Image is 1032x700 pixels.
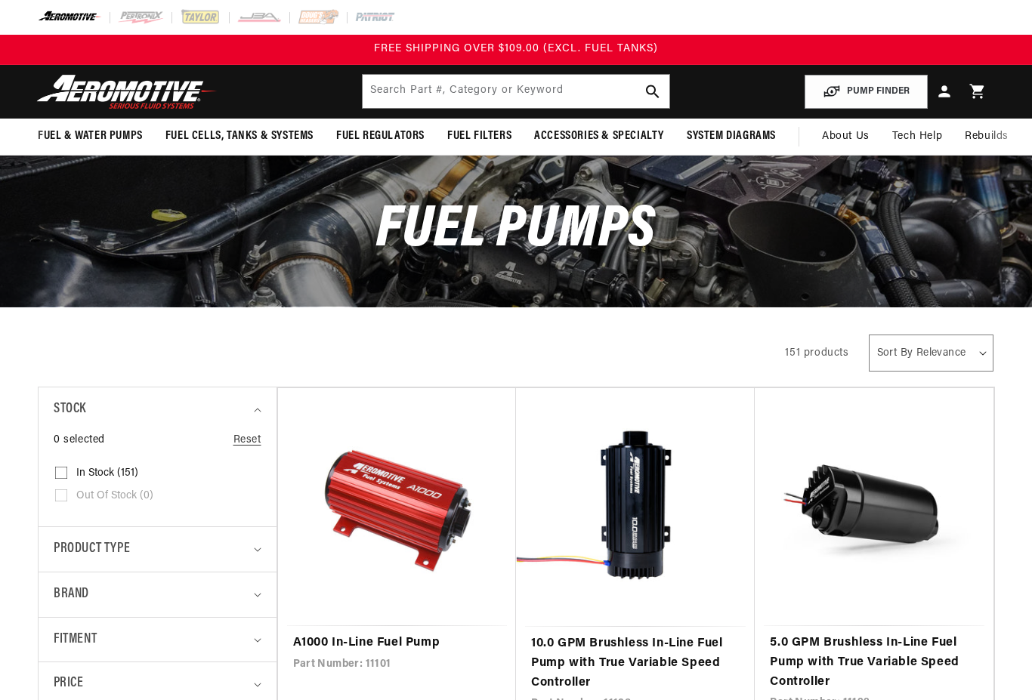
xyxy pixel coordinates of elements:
a: 5.0 GPM Brushless In-Line Fuel Pump with True Variable Speed Controller [770,634,978,692]
input: Search by Part Number, Category or Keyword [363,75,670,108]
button: search button [636,75,669,108]
span: 0 selected [54,432,105,449]
summary: Tech Help [881,119,953,155]
span: Accessories & Specialty [534,128,664,144]
span: Tech Help [892,128,942,145]
span: System Diagrams [687,128,776,144]
button: PUMP FINDER [805,75,928,109]
summary: Accessories & Specialty [523,119,675,154]
span: In stock (151) [76,467,138,480]
span: Fuel Pumps [376,201,656,261]
span: Rebuilds [965,128,1009,145]
a: About Us [811,119,881,155]
span: Fuel Cells, Tanks & Systems [165,128,314,144]
span: Fuel & Water Pumps [38,128,143,144]
span: About Us [822,131,870,142]
a: Reset [233,432,261,449]
span: Price [54,674,83,694]
summary: Brand (0 selected) [54,572,261,617]
img: Aeromotive [32,74,221,109]
summary: Fuel Filters [436,119,523,154]
span: 151 products [785,347,848,359]
summary: Product type (0 selected) [54,527,261,572]
a: 10.0 GPM Brushless In-Line Fuel Pump with True Variable Speed Controller [531,634,740,692]
summary: Stock (0 selected) [54,387,261,432]
span: Brand [54,584,89,606]
summary: Rebuilds [953,119,1020,155]
summary: System Diagrams [675,119,787,154]
span: Fitment [54,629,97,651]
span: Product type [54,538,130,560]
span: Stock [54,399,86,421]
summary: Fitment (0 selected) [54,618,261,662]
summary: Fuel Regulators [325,119,436,154]
summary: Fuel Cells, Tanks & Systems [154,119,325,154]
span: Fuel Filters [447,128,511,144]
span: Fuel Regulators [336,128,425,144]
span: Out of stock (0) [76,489,153,503]
summary: Fuel & Water Pumps [26,119,154,154]
span: FREE SHIPPING OVER $109.00 (EXCL. FUEL TANKS) [374,43,658,54]
a: A1000 In-Line Fuel Pump [293,634,501,653]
